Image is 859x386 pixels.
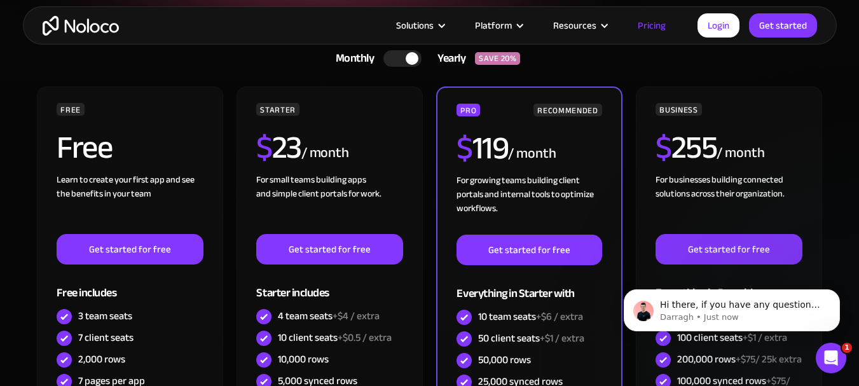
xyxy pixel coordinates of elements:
div: 4 team seats [278,309,380,323]
div: Everything in Starter with [457,265,601,307]
iframe: Intercom live chat [816,343,846,373]
div: STARTER [256,103,299,116]
span: +$75/ 25k extra [736,350,802,369]
div: RECOMMENDED [533,104,601,116]
span: $ [457,118,472,178]
div: 50 client seats [478,331,584,345]
h2: 119 [457,132,508,164]
h2: 23 [256,132,301,163]
a: Get started for free [656,234,802,265]
div: Yearly [422,49,475,68]
div: Monthly [320,49,384,68]
div: Resources [537,17,622,34]
div: PRO [457,104,480,116]
div: SAVE 20% [475,52,520,65]
h2: Free [57,132,112,163]
div: For businesses building connected solutions across their organization. ‍ [656,173,802,234]
div: 10 team seats [478,310,583,324]
span: +$6 / extra [536,307,583,326]
div: Solutions [396,17,434,34]
a: Get started for free [256,234,402,265]
span: +$0.5 / extra [338,328,392,347]
div: / month [717,143,764,163]
h2: 255 [656,132,717,163]
div: Starter includes [256,265,402,306]
div: 10,000 rows [278,352,329,366]
iframe: Intercom notifications message [605,263,859,352]
a: Get started [749,13,817,38]
div: / month [301,143,349,163]
a: home [43,16,119,36]
div: 3 team seats [78,309,132,323]
span: 1 [842,343,852,353]
span: +$4 / extra [333,307,380,326]
div: FREE [57,103,85,116]
div: Solutions [380,17,459,34]
div: 50,000 rows [478,353,531,367]
div: Platform [475,17,512,34]
div: 7 client seats [78,331,134,345]
div: / month [508,144,556,164]
a: Login [698,13,739,38]
div: 10 client seats [278,331,392,345]
span: $ [656,118,671,177]
div: Platform [459,17,537,34]
div: For small teams building apps and simple client portals for work. ‍ [256,173,402,234]
div: Resources [553,17,596,34]
div: 200,000 rows [677,352,802,366]
div: Learn to create your first app and see the benefits in your team ‍ [57,173,203,234]
div: Free includes [57,265,203,306]
div: BUSINESS [656,103,701,116]
a: Pricing [622,17,682,34]
div: 2,000 rows [78,352,125,366]
span: +$1 / extra [540,329,584,348]
span: $ [256,118,272,177]
div: For growing teams building client portals and internal tools to optimize workflows. [457,174,601,235]
a: Get started for free [457,235,601,265]
a: Get started for free [57,234,203,265]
